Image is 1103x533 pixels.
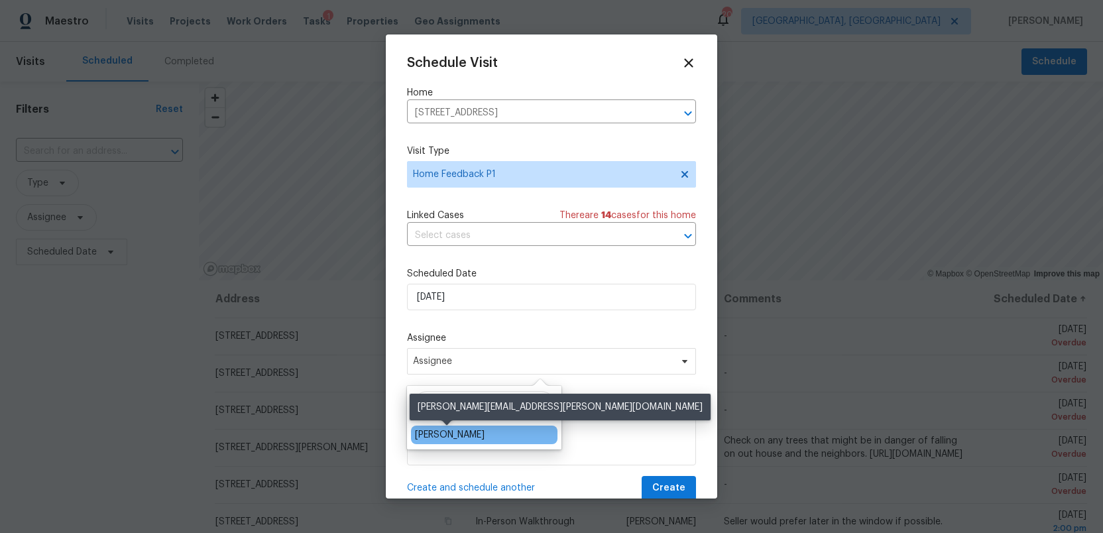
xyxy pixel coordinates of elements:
button: Open [679,104,697,123]
label: Assignee [407,331,696,345]
div: [PERSON_NAME] [415,428,485,442]
div: [PERSON_NAME][EMAIL_ADDRESS][PERSON_NAME][DOMAIN_NAME] [410,394,711,420]
span: Assignee [413,356,673,367]
span: Home Feedback P1 [413,168,671,181]
button: Open [679,227,697,245]
span: Schedule Visit [407,56,498,70]
span: There are case s for this home [559,209,696,222]
span: 14 [601,211,611,220]
input: Enter in an address [407,103,659,123]
span: Close [681,56,696,70]
button: Create [642,476,696,501]
span: Create [652,480,685,497]
input: Select cases [407,225,659,246]
span: Linked Cases [407,209,464,222]
input: M/D/YYYY [407,284,696,310]
span: Create and schedule another [407,481,535,495]
label: Scheduled Date [407,267,696,280]
label: Visit Type [407,145,696,158]
label: Home [407,86,696,99]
